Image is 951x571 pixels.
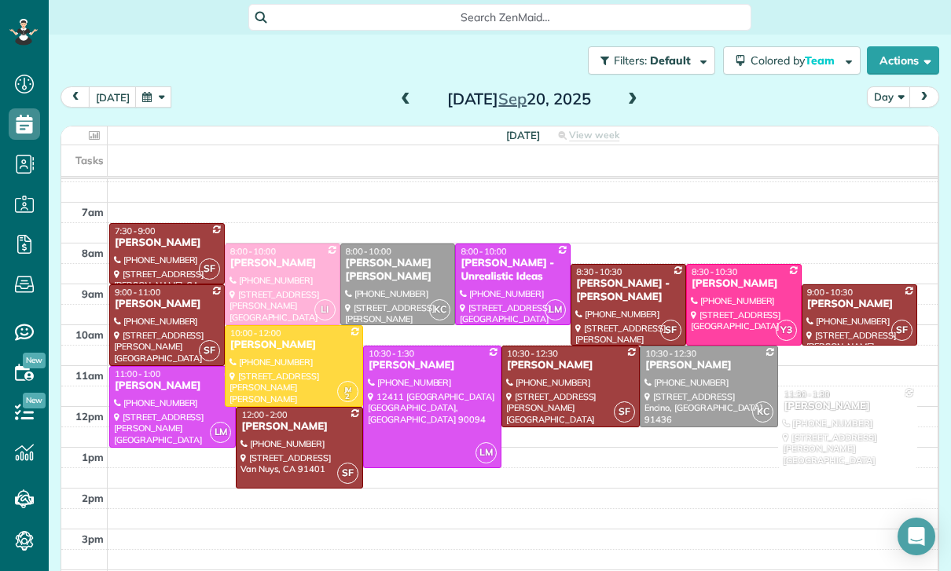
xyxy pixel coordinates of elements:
span: LM [210,422,231,443]
span: SF [891,320,912,341]
span: 8:00 - 10:00 [346,246,391,257]
div: [PERSON_NAME] [506,359,635,372]
span: Colored by [751,53,840,68]
span: 8:30 - 10:30 [692,266,737,277]
div: [PERSON_NAME] - Unrealistic Ideas [460,257,566,284]
span: 8:30 - 10:30 [576,266,622,277]
span: 11:00 - 1:00 [115,368,160,379]
span: 1pm [82,451,104,463]
span: 8:00 - 10:00 [461,246,506,257]
button: Filters: Default [588,46,715,75]
span: 10:00 - 12:00 [230,328,281,339]
span: KC [752,401,773,423]
div: [PERSON_NAME] [241,420,358,434]
div: [PERSON_NAME] [114,298,220,311]
span: SF [199,258,220,280]
div: [PERSON_NAME] [114,379,231,393]
span: KC [429,299,450,320]
span: 10:30 - 12:30 [645,348,696,359]
span: 12pm [75,410,104,423]
div: [PERSON_NAME] [114,236,220,250]
span: 10am [75,328,104,341]
div: Open Intercom Messenger [898,518,935,555]
span: 10:30 - 1:30 [369,348,414,359]
span: SF [614,401,635,423]
span: Y3 [776,320,797,341]
div: [PERSON_NAME] [691,277,797,291]
span: LM [475,442,497,463]
span: SF [337,463,358,484]
span: LI [314,299,336,320]
button: prev [61,86,90,108]
span: 9am [82,287,104,300]
div: [PERSON_NAME] [806,298,912,311]
span: 8:00 - 10:00 [230,246,276,257]
span: Default [650,53,692,68]
div: [PERSON_NAME] [PERSON_NAME] [345,257,451,284]
span: 7am [82,206,104,218]
button: Actions [867,46,939,75]
small: 2 [338,390,358,404]
span: 8am [82,247,104,259]
span: [DATE] [506,129,540,141]
div: [PERSON_NAME] [783,400,912,413]
span: 9:00 - 10:30 [807,287,853,298]
span: LM [545,299,566,320]
span: SF [199,340,220,361]
span: JM [344,385,352,393]
span: 11:30 - 1:30 [784,389,829,400]
span: View week [569,129,619,141]
span: 11am [75,369,104,382]
div: [PERSON_NAME] [229,339,358,352]
span: Team [805,53,837,68]
span: 9:00 - 11:00 [115,287,160,298]
span: 7:30 - 9:00 [115,225,156,236]
span: 3pm [82,533,104,545]
button: Colored byTeam [723,46,861,75]
span: Filters: [614,53,647,68]
span: Tasks [75,154,104,167]
button: next [909,86,939,108]
button: Day [867,86,911,108]
span: Sep [498,89,527,108]
div: [PERSON_NAME] [368,359,497,372]
span: New [23,393,46,408]
div: [PERSON_NAME] [644,359,773,372]
div: [PERSON_NAME] - [PERSON_NAME] [575,277,681,304]
a: Filters: Default [580,46,715,75]
span: 10:30 - 12:30 [507,348,558,359]
div: [PERSON_NAME] [229,257,336,270]
span: 2pm [82,492,104,504]
h2: [DATE] 20, 2025 [420,90,617,108]
span: SF [660,320,681,341]
span: New [23,353,46,368]
span: 12:00 - 2:00 [241,409,287,420]
button: [DATE] [89,86,137,108]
